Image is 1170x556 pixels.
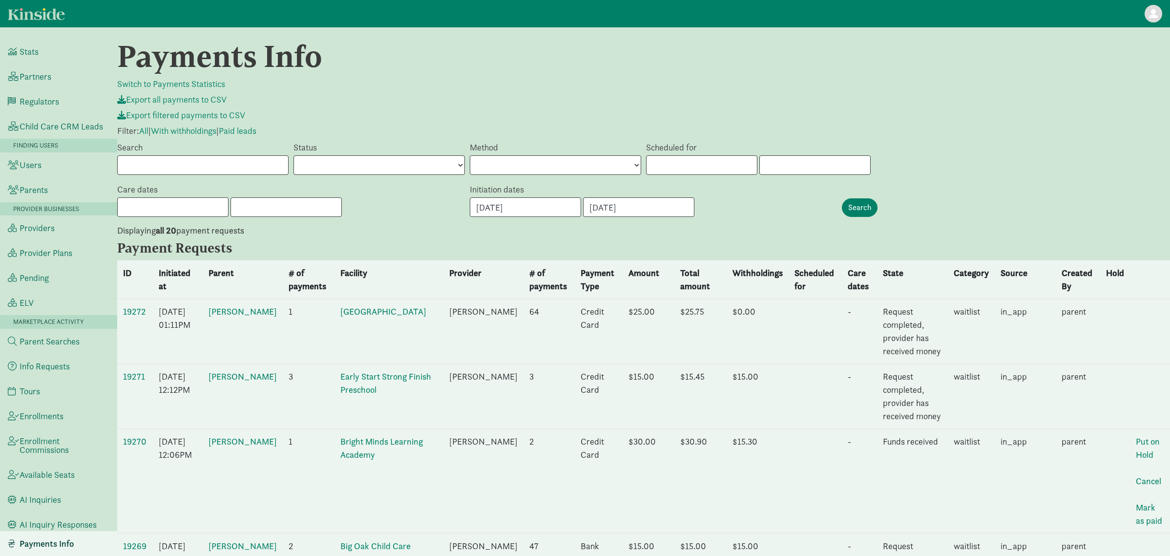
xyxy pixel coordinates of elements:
[156,225,176,236] b: all 20
[1056,260,1100,299] th: Created By
[674,260,727,299] th: Total amount
[209,540,277,552] a: [PERSON_NAME]
[20,470,75,479] span: Available Seats
[20,97,59,106] span: Regulators
[523,260,575,299] th: # of payments
[443,364,523,429] td: [PERSON_NAME]
[153,364,203,429] td: [DATE] 12:12PM
[117,78,225,89] a: Switch to Payments Statistics
[443,299,523,364] td: [PERSON_NAME]
[117,184,158,195] label: Care dates
[575,260,623,299] th: Payment Type
[948,429,995,534] td: waitlist
[1056,429,1100,534] td: parent
[203,260,283,299] th: Parent
[443,260,523,299] th: Provider
[283,364,334,429] td: 3
[209,306,277,317] a: [PERSON_NAME]
[209,371,277,382] a: [PERSON_NAME]
[948,299,995,364] td: waitlist
[623,260,674,299] th: Amount
[842,260,877,299] th: Care dates
[877,260,948,299] th: State
[727,364,789,429] td: $15.00
[789,260,841,299] th: Scheduled for
[727,260,789,299] th: Withholdings
[623,364,674,429] td: $15.00
[117,225,244,236] strong: Displaying payment requests
[877,429,948,534] td: Funds received
[153,429,203,534] td: [DATE] 12:06PM
[842,299,877,364] td: -
[948,260,995,299] th: Category
[575,299,623,364] td: Credit Card
[20,337,80,346] span: Parent Searches
[674,364,727,429] td: $15.45
[139,125,148,136] a: All
[523,429,575,534] td: 2
[334,260,443,299] th: Facility
[1056,299,1100,364] td: parent
[1136,502,1162,526] a: Mark as paid
[117,39,930,74] h1: Payments Info
[646,142,697,153] label: Scheduled for
[1121,509,1170,556] iframe: Chat Widget
[470,184,524,195] label: Initiation dates
[117,142,143,153] label: Search
[20,224,55,233] span: Providers
[117,94,227,105] a: Export all payments to CSV
[340,371,431,395] a: Early Start Strong Finish Preschool
[842,364,877,429] td: -
[153,299,203,364] td: [DATE] 01:11PM
[340,540,411,552] a: Big Oak Child Care
[20,412,63,421] span: Enrollments
[623,429,674,534] td: $30.00
[877,299,948,364] td: Request completed, provider has received money
[340,436,423,460] a: Bright Minds Learning Academy
[20,495,61,504] span: AI Inquiries
[20,122,103,131] span: Child Care CRM Leads
[340,306,426,317] a: [GEOGRAPHIC_DATA]
[20,274,49,282] span: Pending
[123,436,146,447] a: 19270
[20,520,97,529] span: AI Inquiry Responses
[293,142,317,153] label: Status
[523,299,575,364] td: 64
[842,198,877,217] input: Search
[674,429,727,534] td: $30.90
[575,429,623,534] td: Credit Card
[151,125,216,136] a: With withholdings
[117,240,391,256] h4: Payment Requests
[20,437,109,454] span: Enrollment Commissions
[1136,475,1161,487] a: Cancel
[117,125,1170,137] p: Filter: | |
[995,364,1056,429] td: in_app
[20,249,72,257] span: Provider Plans
[209,436,277,447] a: [PERSON_NAME]
[117,260,153,299] th: ID
[283,260,334,299] th: # of payments
[674,299,727,364] td: $25.75
[20,299,34,307] span: ELV
[219,125,256,136] a: Paid leads
[623,299,674,364] td: $25.00
[842,429,877,534] td: -
[995,260,1056,299] th: Source
[20,387,40,396] span: Tours
[117,109,245,121] a: Export filtered payments to CSV
[948,364,995,429] td: waitlist
[1100,260,1130,299] th: Hold
[575,364,623,429] td: Credit Card
[20,362,70,371] span: Info Requests
[283,429,334,534] td: 1
[20,161,42,170] span: Users
[443,429,523,534] td: [PERSON_NAME]
[123,371,145,382] a: 19271
[995,429,1056,534] td: in_app
[995,299,1056,364] td: in_app
[283,299,334,364] td: 1
[727,429,789,534] td: $15.30
[153,260,203,299] th: Initiated at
